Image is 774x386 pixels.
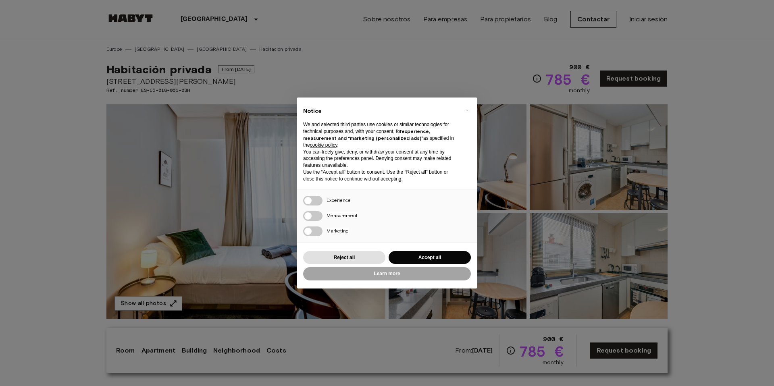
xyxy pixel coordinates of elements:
[460,104,473,117] button: Close this notice
[389,251,471,264] button: Accept all
[327,212,358,218] span: Measurement
[466,106,468,115] span: ×
[303,267,471,280] button: Learn more
[303,149,458,169] p: You can freely give, deny, or withdraw your consent at any time by accessing the preferences pane...
[310,142,337,148] a: cookie policy
[303,251,385,264] button: Reject all
[303,121,458,148] p: We and selected third parties use cookies or similar technologies for technical purposes and, wit...
[303,169,458,183] p: Use the “Accept all” button to consent. Use the “Reject all” button or close this notice to conti...
[303,128,430,141] strong: experience, measurement and “marketing (personalized ads)”
[327,228,349,234] span: Marketing
[327,197,351,203] span: Experience
[303,107,458,115] h2: Notice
